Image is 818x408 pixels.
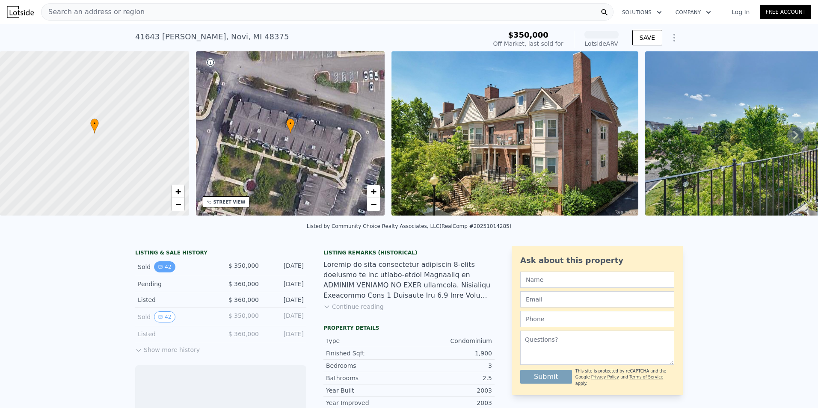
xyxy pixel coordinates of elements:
span: + [175,186,181,197]
button: View historical data [154,311,175,322]
button: Continue reading [323,302,384,311]
div: LISTING & SALE HISTORY [135,249,306,258]
a: Zoom in [367,185,380,198]
div: Ask about this property [520,254,674,266]
div: [DATE] [266,280,304,288]
div: 2003 [409,386,492,395]
div: Listed by Community Choice Realty Associates, LLC (RealComp #20251014285) [307,223,512,229]
span: $ 360,000 [228,281,259,287]
a: Zoom out [367,198,380,211]
a: Log In [721,8,760,16]
button: Show more history [135,342,200,354]
div: Bathrooms [326,374,409,382]
a: Privacy Policy [591,375,619,379]
span: + [371,186,376,197]
input: Phone [520,311,674,327]
span: $ 350,000 [228,262,259,269]
span: • [286,120,295,127]
div: Bedrooms [326,361,409,370]
div: Property details [323,325,495,331]
span: − [371,199,376,210]
div: Listed [138,330,214,338]
div: Listed [138,296,214,304]
div: Lotside ARV [584,39,619,48]
div: [DATE] [266,330,304,338]
a: Zoom in [172,185,184,198]
div: [DATE] [266,261,304,272]
div: 41643 [PERSON_NAME] , Novi , MI 48375 [135,31,289,43]
button: Company [669,5,718,20]
div: [DATE] [266,296,304,304]
div: Off Market, last sold for [493,39,563,48]
div: 3 [409,361,492,370]
span: $350,000 [508,30,548,39]
button: View historical data [154,261,175,272]
span: Search an address or region [41,7,145,17]
div: This site is protected by reCAPTCHA and the Google and apply. [575,368,674,387]
a: Free Account [760,5,811,19]
div: [DATE] [266,311,304,322]
div: STREET VIEW [213,199,246,205]
div: Listing Remarks (Historical) [323,249,495,256]
div: Finished Sqft [326,349,409,358]
input: Email [520,291,674,307]
span: $ 360,000 [228,296,259,303]
div: • [90,118,99,133]
img: Lotside [7,6,34,18]
div: Pending [138,280,214,288]
button: Solutions [615,5,669,20]
button: Submit [520,370,572,384]
div: Sold [138,311,214,322]
button: Show Options [666,29,683,46]
div: Year Improved [326,399,409,407]
div: 2003 [409,399,492,407]
div: Year Built [326,386,409,395]
a: Terms of Service [629,375,663,379]
span: $ 360,000 [228,331,259,337]
div: Loremip do sita consectetur adipiscin 8-elits doeiusmo te inc utlabo-etdol Magnaaliq en ADMINIM V... [323,260,495,301]
div: 2.5 [409,374,492,382]
div: Type [326,337,409,345]
a: Zoom out [172,198,184,211]
span: − [175,199,181,210]
div: Sold [138,261,214,272]
span: $ 350,000 [228,312,259,319]
div: • [286,118,295,133]
span: • [90,120,99,127]
div: 1,900 [409,349,492,358]
button: SAVE [632,30,662,45]
img: Sale: 167204954 Parcel: 59672581 [391,51,638,216]
div: Condominium [409,337,492,345]
input: Name [520,272,674,288]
